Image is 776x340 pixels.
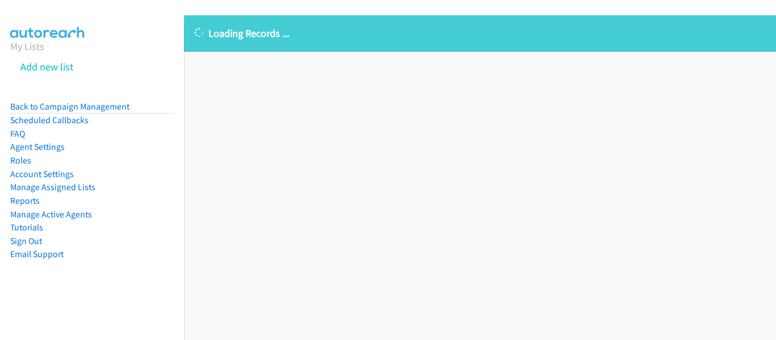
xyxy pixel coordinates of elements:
a: Agent Settings [10,141,65,152]
a: Back to Campaign Management [10,101,130,112]
a: FAQ [10,128,25,139]
a: Scheduled Callbacks [10,115,89,125]
a: Manage Assigned Lists [10,182,95,192]
a: Email Support [10,249,64,259]
p: Loading Records ... [194,26,766,41]
a: Roles [10,155,31,166]
a: Account Settings [10,169,74,179]
a: Manage Active Agents [10,209,92,220]
a: Tutorials [10,222,43,233]
a: Reports [10,195,40,206]
a: Add new list [20,60,73,73]
a: Sign Out [10,236,42,246]
a: My Lists [10,40,44,53]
